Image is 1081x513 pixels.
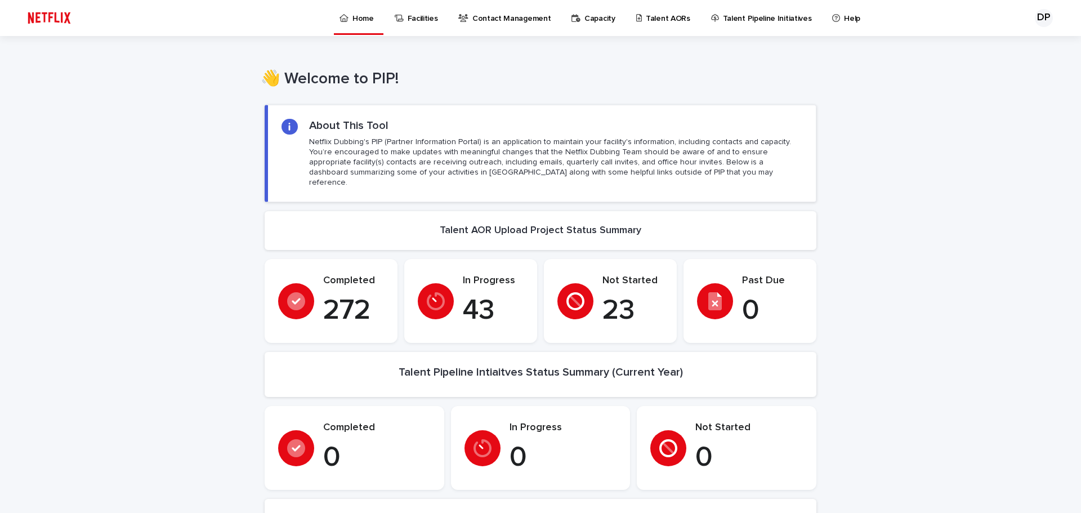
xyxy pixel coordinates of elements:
[399,365,683,379] h2: Talent Pipeline Intiaitves Status Summary (Current Year)
[323,275,384,287] p: Completed
[323,441,431,475] p: 0
[23,7,76,29] img: ifQbXi3ZQGMSEF7WDB7W
[510,441,617,475] p: 0
[261,70,812,89] h1: 👋 Welcome to PIP!
[695,422,803,434] p: Not Started
[440,225,641,237] h2: Talent AOR Upload Project Status Summary
[602,275,663,287] p: Not Started
[1035,9,1053,27] div: DP
[463,294,524,328] p: 43
[742,294,803,328] p: 0
[323,294,384,328] p: 272
[463,275,524,287] p: In Progress
[510,422,617,434] p: In Progress
[602,294,663,328] p: 23
[309,137,802,188] p: Netflix Dubbing's PIP (Partner Information Portal) is an application to maintain your facility's ...
[323,422,431,434] p: Completed
[309,119,388,132] h2: About This Tool
[742,275,803,287] p: Past Due
[695,441,803,475] p: 0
